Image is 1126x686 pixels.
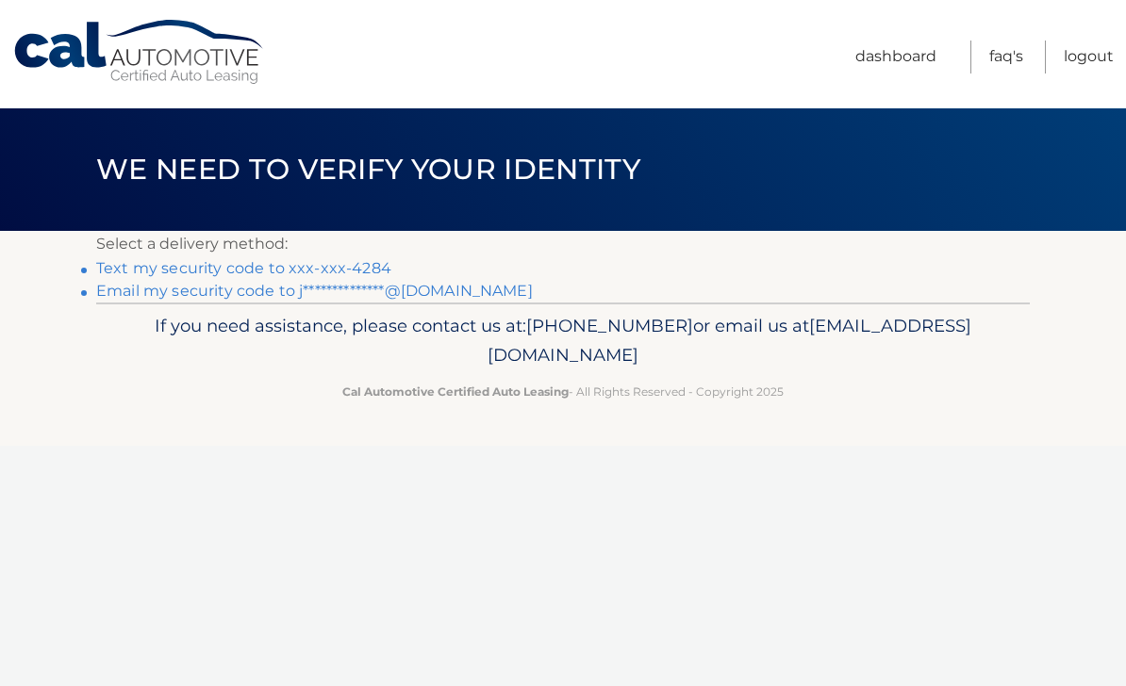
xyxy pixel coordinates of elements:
p: - All Rights Reserved - Copyright 2025 [108,382,1018,401]
a: FAQ's [989,41,1023,73]
a: Text my security code to xxx-xxx-4284 [96,259,391,277]
span: [PHONE_NUMBER] [526,315,693,336]
a: Logout [1064,41,1114,73]
a: Cal Automotive [12,19,267,86]
p: Select a delivery method: [96,231,1030,257]
span: We need to verify your identity [96,152,640,187]
a: Dashboard [855,41,936,73]
p: If you need assistance, please contact us at: or email us at [108,311,1018,371]
strong: Cal Automotive Certified Auto Leasing [342,384,569,399]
